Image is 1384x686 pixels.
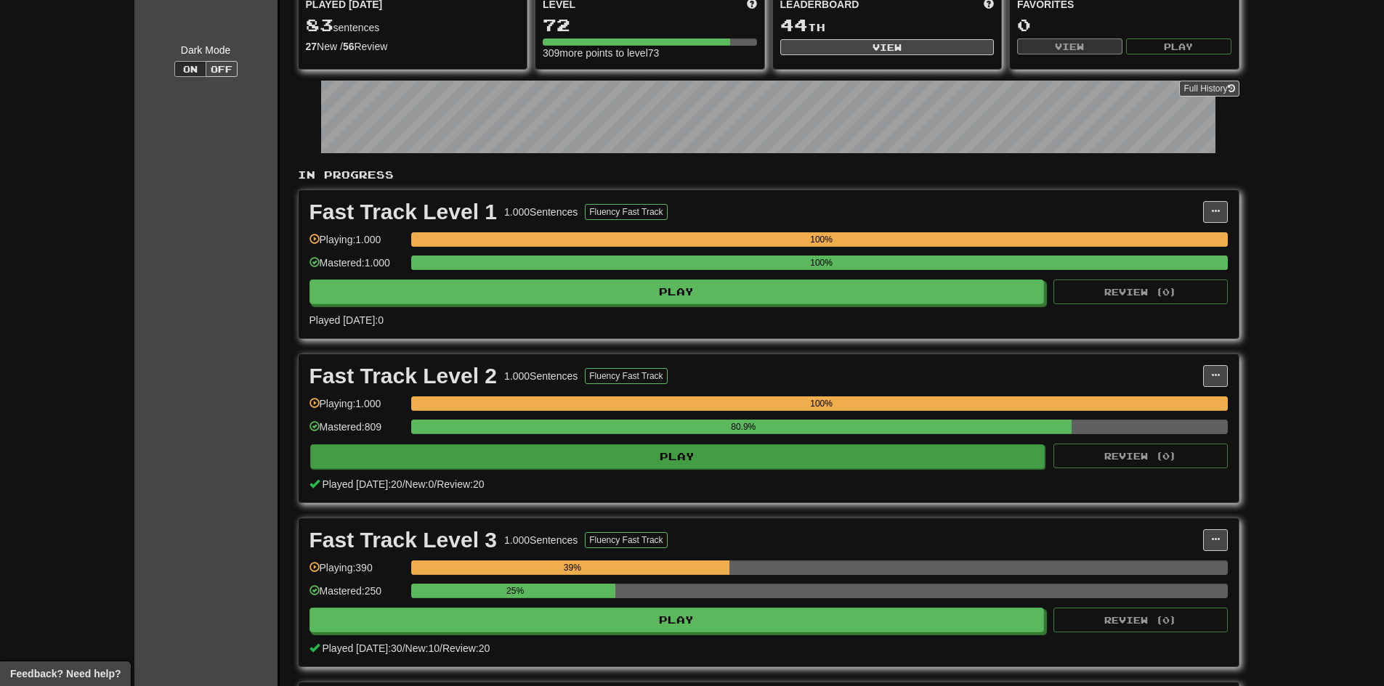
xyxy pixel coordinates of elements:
[780,15,808,35] span: 44
[504,369,578,383] div: 1.000 Sentences
[309,396,404,420] div: Playing: 1.000
[1126,38,1231,54] button: Play
[440,642,442,654] span: /
[437,478,484,490] span: Review: 20
[1053,608,1228,632] button: Review (0)
[1179,81,1239,97] a: Full History
[322,478,402,490] span: Played [DATE]: 20
[309,256,404,279] div: Mastered: 1.000
[543,16,757,34] div: 72
[322,642,402,654] span: Played [DATE]: 30
[585,532,667,548] button: Fluency Fast Track
[309,232,404,256] div: Playing: 1.000
[585,368,667,384] button: Fluency Fast Track
[174,61,206,77] button: On
[416,560,729,575] div: 39%
[309,420,404,444] div: Mastered: 809
[442,642,490,654] span: Review: 20
[416,396,1228,411] div: 100%
[402,642,405,654] span: /
[780,39,995,55] button: View
[298,168,1239,182] p: In Progress
[1053,444,1228,468] button: Review (0)
[206,61,238,77] button: Off
[1017,38,1122,54] button: View
[309,529,498,551] div: Fast Track Level 3
[416,584,615,598] div: 25%
[306,41,317,52] strong: 27
[309,584,404,608] div: Mastered: 250
[780,16,995,35] div: th
[1053,279,1228,304] button: Review (0)
[309,314,384,326] span: Played [DATE]: 0
[402,478,405,490] span: /
[309,201,498,223] div: Fast Track Level 1
[145,43,267,57] div: Dark Mode
[309,365,498,387] div: Fast Track Level 2
[10,666,121,681] span: Open feedback widget
[309,279,1045,304] button: Play
[543,46,757,60] div: 309 more points to level 73
[504,205,578,219] div: 1.000 Sentences
[1017,16,1231,34] div: 0
[405,642,440,654] span: New: 10
[306,16,520,35] div: sentences
[309,560,404,584] div: Playing: 390
[306,39,520,54] div: New / Review
[504,533,578,547] div: 1.000 Sentences
[416,256,1228,270] div: 100%
[416,232,1228,247] div: 100%
[309,608,1045,632] button: Play
[585,204,667,220] button: Fluency Fast Track
[416,420,1072,434] div: 80.9%
[310,444,1045,469] button: Play
[306,15,333,35] span: 83
[434,478,437,490] span: /
[405,478,434,490] span: New: 0
[343,41,355,52] strong: 56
